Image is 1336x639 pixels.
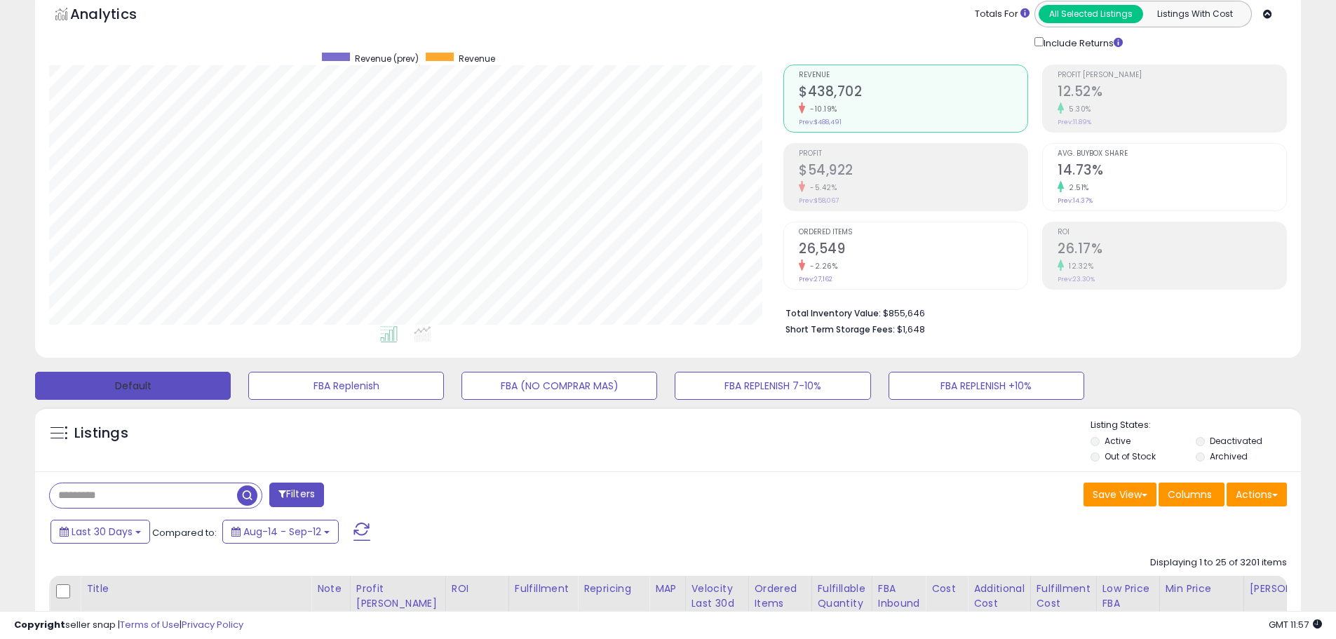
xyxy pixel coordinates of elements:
[1064,182,1089,193] small: 2.51%
[1105,435,1131,447] label: Active
[1064,261,1093,271] small: 12.32%
[799,72,1027,79] span: Revenue
[1058,229,1286,236] span: ROI
[799,275,832,283] small: Prev: 27,162
[1058,196,1093,205] small: Prev: 14.37%
[72,525,133,539] span: Last 30 Days
[1210,450,1248,462] label: Archived
[1058,118,1091,126] small: Prev: 11.89%
[799,229,1027,236] span: Ordered Items
[799,162,1027,181] h2: $54,922
[691,581,743,611] div: Velocity Last 30d
[1168,487,1212,502] span: Columns
[1227,483,1287,506] button: Actions
[755,581,806,611] div: Ordered Items
[459,53,495,65] span: Revenue
[805,104,837,114] small: -10.19%
[785,307,881,319] b: Total Inventory Value:
[878,581,920,626] div: FBA inbound Qty
[799,241,1027,260] h2: 26,549
[805,182,837,193] small: -5.42%
[14,618,65,631] strong: Copyright
[1039,5,1143,23] button: All Selected Listings
[515,581,572,596] div: Fulfillment
[1105,450,1156,462] label: Out of Stock
[1250,581,1333,596] div: [PERSON_NAME]
[1159,483,1224,506] button: Columns
[243,525,321,539] span: Aug-14 - Sep-12
[70,4,164,27] h5: Analytics
[1058,150,1286,158] span: Avg. Buybox Share
[897,323,925,336] span: $1,648
[1058,162,1286,181] h2: 14.73%
[799,150,1027,158] span: Profit
[86,581,305,596] div: Title
[975,8,1030,21] div: Totals For
[818,581,866,611] div: Fulfillable Quantity
[675,372,870,400] button: FBA REPLENISH 7-10%
[655,581,679,596] div: MAP
[583,581,643,596] div: Repricing
[973,581,1025,611] div: Additional Cost
[931,581,961,596] div: Cost
[1064,104,1091,114] small: 5.30%
[1058,241,1286,260] h2: 26.17%
[1091,419,1301,432] p: Listing States:
[1058,275,1095,283] small: Prev: 23.30%
[1084,483,1156,506] button: Save View
[152,526,217,539] span: Compared to:
[1058,72,1286,79] span: Profit [PERSON_NAME]
[461,372,657,400] button: FBA (NO COMPRAR MAS)
[1150,556,1287,570] div: Displaying 1 to 25 of 3201 items
[785,323,895,335] b: Short Term Storage Fees:
[74,424,128,443] h5: Listings
[1269,618,1322,631] span: 2025-10-13 11:57 GMT
[35,372,231,400] button: Default
[452,581,503,596] div: ROI
[355,53,419,65] span: Revenue (prev)
[1058,83,1286,102] h2: 12.52%
[182,618,243,631] a: Privacy Policy
[222,520,339,544] button: Aug-14 - Sep-12
[356,581,440,611] div: Profit [PERSON_NAME]
[269,483,324,507] button: Filters
[889,372,1084,400] button: FBA REPLENISH +10%
[317,581,344,596] div: Note
[799,196,839,205] small: Prev: $58,067
[14,619,243,632] div: seller snap | |
[1024,34,1140,51] div: Include Returns
[785,304,1276,321] li: $855,646
[120,618,180,631] a: Terms of Use
[248,372,444,400] button: FBA Replenish
[50,520,150,544] button: Last 30 Days
[1210,435,1262,447] label: Deactivated
[1037,581,1091,611] div: Fulfillment Cost
[1102,581,1154,611] div: Low Price FBA
[799,118,842,126] small: Prev: $488,491
[805,261,837,271] small: -2.26%
[1142,5,1247,23] button: Listings With Cost
[799,83,1027,102] h2: $438,702
[1166,581,1238,596] div: Min Price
